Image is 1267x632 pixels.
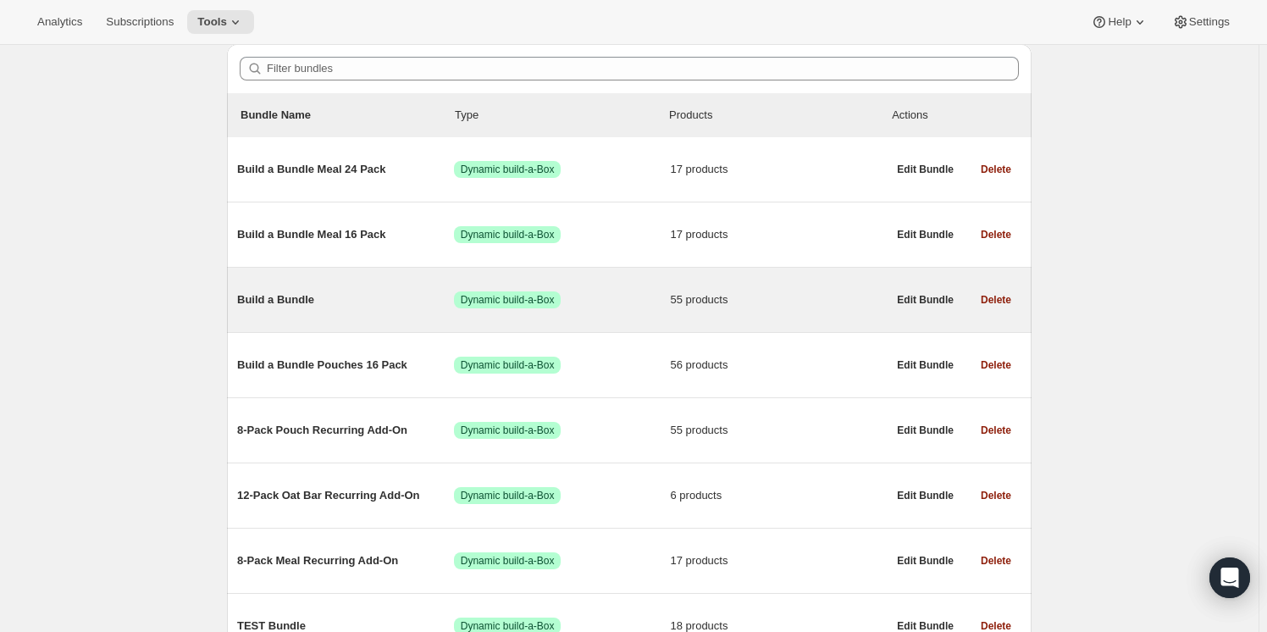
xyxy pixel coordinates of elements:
[981,293,1011,307] span: Delete
[897,424,954,437] span: Edit Bundle
[981,424,1011,437] span: Delete
[461,293,555,307] span: Dynamic build-a-Box
[1162,10,1240,34] button: Settings
[892,107,1018,124] div: Actions
[971,353,1021,377] button: Delete
[971,223,1021,247] button: Delete
[455,107,669,124] div: Type
[237,552,454,569] span: 8-Pack Meal Recurring Add-On
[981,163,1011,176] span: Delete
[106,15,174,29] span: Subscriptions
[897,228,954,241] span: Edit Bundle
[671,161,888,178] span: 17 products
[237,291,454,308] span: Build a Bundle
[887,288,964,312] button: Edit Bundle
[887,419,964,442] button: Edit Bundle
[671,552,888,569] span: 17 products
[237,161,454,178] span: Build a Bundle Meal 24 Pack
[897,163,954,176] span: Edit Bundle
[897,293,954,307] span: Edit Bundle
[897,489,954,502] span: Edit Bundle
[887,484,964,507] button: Edit Bundle
[1081,10,1158,34] button: Help
[267,57,1019,80] input: Filter bundles
[887,223,964,247] button: Edit Bundle
[897,554,954,568] span: Edit Bundle
[887,549,964,573] button: Edit Bundle
[461,489,555,502] span: Dynamic build-a-Box
[237,226,454,243] span: Build a Bundle Meal 16 Pack
[671,226,888,243] span: 17 products
[1108,15,1131,29] span: Help
[981,358,1011,372] span: Delete
[461,163,555,176] span: Dynamic build-a-Box
[237,422,454,439] span: 8-Pack Pouch Recurring Add-On
[971,549,1021,573] button: Delete
[1209,557,1250,598] div: Open Intercom Messenger
[187,10,254,34] button: Tools
[461,424,555,437] span: Dynamic build-a-Box
[37,15,82,29] span: Analytics
[241,107,455,124] p: Bundle Name
[971,288,1021,312] button: Delete
[1189,15,1230,29] span: Settings
[981,228,1011,241] span: Delete
[897,358,954,372] span: Edit Bundle
[971,484,1021,507] button: Delete
[887,353,964,377] button: Edit Bundle
[981,489,1011,502] span: Delete
[671,291,888,308] span: 55 products
[237,487,454,504] span: 12-Pack Oat Bar Recurring Add-On
[981,554,1011,568] span: Delete
[27,10,92,34] button: Analytics
[461,228,555,241] span: Dynamic build-a-Box
[237,357,454,374] span: Build a Bundle Pouches 16 Pack
[971,158,1021,181] button: Delete
[669,107,883,124] div: Products
[671,357,888,374] span: 56 products
[96,10,184,34] button: Subscriptions
[671,422,888,439] span: 55 products
[461,358,555,372] span: Dynamic build-a-Box
[461,554,555,568] span: Dynamic build-a-Box
[671,487,888,504] span: 6 products
[887,158,964,181] button: Edit Bundle
[197,15,227,29] span: Tools
[971,419,1021,442] button: Delete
